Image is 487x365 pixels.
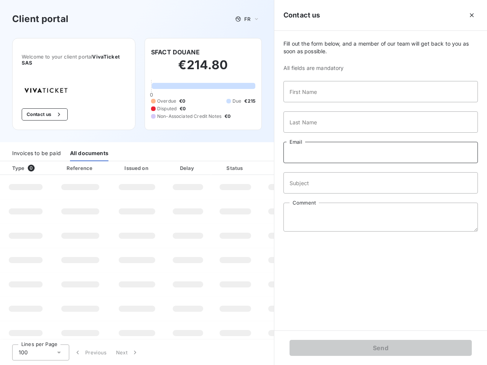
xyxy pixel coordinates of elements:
input: placeholder [283,142,478,163]
button: Previous [69,344,111,360]
h6: SFACT DOUANE [151,48,200,57]
div: Amount [261,164,310,172]
span: Fill out the form below, and a member of our team will get back to you as soon as possible. [283,40,478,55]
button: Next [111,344,143,360]
input: placeholder [283,111,478,133]
div: Delay [166,164,210,172]
span: Non-Associated Credit Notes [157,113,221,120]
span: €0 [224,113,231,120]
input: placeholder [283,81,478,102]
img: Company logo [22,84,70,96]
span: Due [232,98,241,105]
div: Type [8,164,50,172]
span: FR [244,16,250,22]
div: Status [213,164,258,172]
span: €215 [244,98,255,105]
h2: €214.80 [151,57,255,80]
h3: Client portal [12,12,68,26]
span: 0 [28,165,35,171]
span: €0 [180,105,186,112]
div: Invoices to be paid [12,145,61,161]
span: 100 [19,349,28,356]
span: VivaTicket SAS [22,54,120,66]
span: €0 [179,98,185,105]
input: placeholder [283,172,478,194]
span: All fields are mandatory [283,64,478,72]
div: All documents [70,145,108,161]
span: Welcome to your client portal [22,54,126,66]
div: Reference [67,165,92,171]
span: Overdue [157,98,176,105]
div: Issued on [111,164,163,172]
h5: Contact us [283,10,320,21]
button: Send [290,340,472,356]
button: Contact us [22,108,68,121]
span: Disputed [157,105,177,112]
span: 0 [150,92,153,98]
